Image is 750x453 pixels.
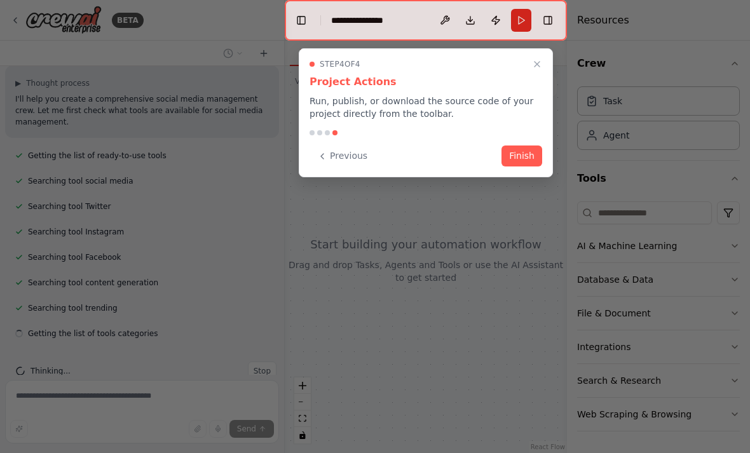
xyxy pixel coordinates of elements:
[320,59,360,69] span: Step 4 of 4
[501,145,542,166] button: Finish
[310,95,542,120] p: Run, publish, or download the source code of your project directly from the toolbar.
[529,57,545,72] button: Close walkthrough
[310,74,542,90] h3: Project Actions
[292,11,310,29] button: Hide left sidebar
[310,145,375,166] button: Previous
